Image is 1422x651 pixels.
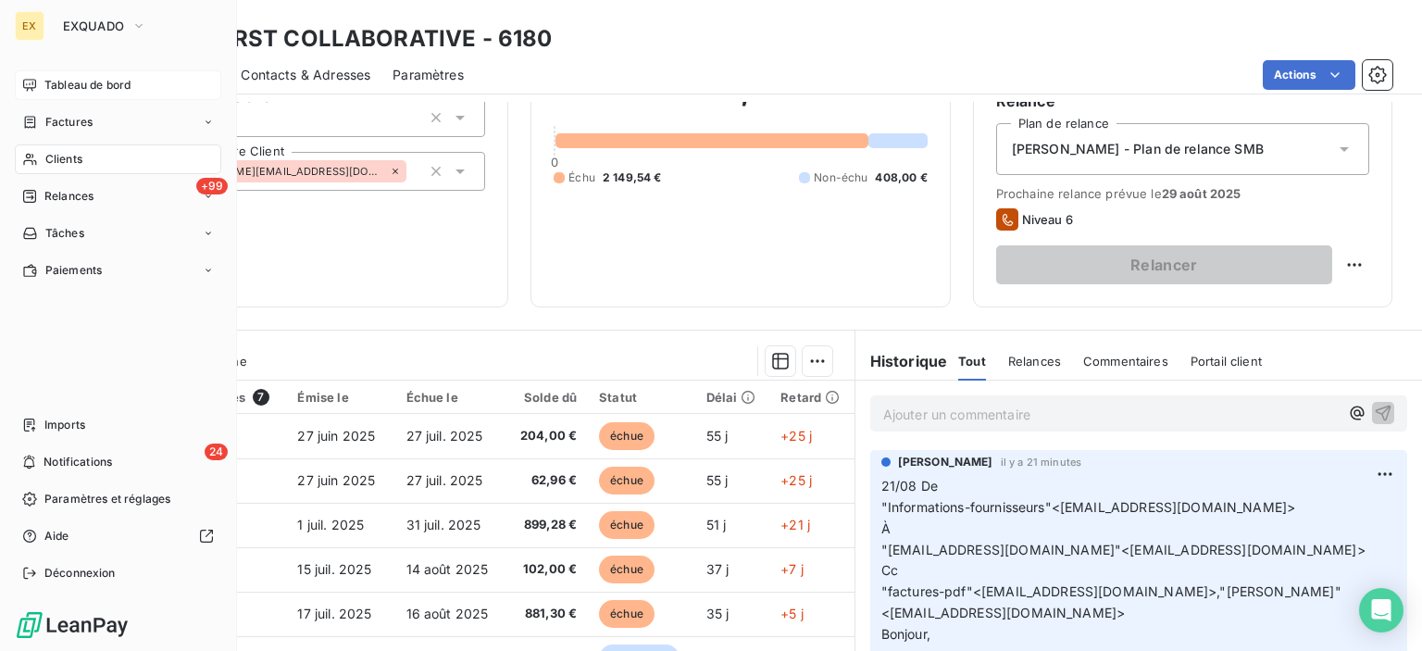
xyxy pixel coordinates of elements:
[15,610,130,640] img: Logo LeanPay
[814,169,867,186] span: Non-échu
[599,511,655,539] span: échue
[297,606,371,621] span: 17 juil. 2025
[15,521,221,551] a: Aide
[881,478,938,494] span: 21/08 De
[551,155,558,169] span: 0
[599,422,655,450] span: échue
[1022,212,1073,227] span: Niveau 6
[44,454,112,470] span: Notifications
[45,262,102,279] span: Paiements
[518,471,577,490] span: 62,96 €
[297,390,383,405] div: Émise le
[599,600,655,628] span: échue
[45,151,82,168] span: Clients
[996,245,1332,284] button: Relancer
[881,583,1341,620] span: "factures-pdf"<[EMAIL_ADDRESS][DOMAIN_NAME]>,"[PERSON_NAME]"<[EMAIL_ADDRESS][DOMAIN_NAME]>
[1001,457,1082,468] span: il y a 21 minutes
[44,77,131,94] span: Tableau de bord
[599,467,655,495] span: échue
[1263,60,1355,90] button: Actions
[518,427,577,445] span: 204,00 €
[1191,354,1262,369] span: Portail client
[518,560,577,579] span: 102,00 €
[706,517,727,532] span: 51 j
[518,605,577,623] span: 881,30 €
[599,556,655,583] span: échue
[706,428,729,444] span: 55 j
[297,472,375,488] span: 27 juin 2025
[780,606,804,621] span: +5 j
[45,225,84,242] span: Tâches
[780,428,812,444] span: +25 j
[196,178,228,194] span: +99
[15,256,221,285] a: Paiements
[406,390,495,405] div: Échue le
[44,565,116,582] span: Déconnexion
[706,472,729,488] span: 55 j
[518,516,577,534] span: 899,28 €
[780,390,842,405] div: Retard
[599,390,684,405] div: Statut
[780,561,804,577] span: +7 j
[170,166,386,177] span: [PERSON_NAME][EMAIL_ADDRESS][DOMAIN_NAME]
[1012,140,1264,158] span: [PERSON_NAME] - Plan de relance SMB
[205,444,228,460] span: 24
[996,186,1369,201] span: Prochaine relance prévue le
[706,561,730,577] span: 37 j
[44,528,69,545] span: Aide
[236,109,251,126] input: Ajouter une valeur
[297,517,364,532] span: 1 juil. 2025
[780,472,812,488] span: +25 j
[881,562,898,578] span: Cc
[15,70,221,100] a: Tableau de bord
[406,561,489,577] span: 14 août 2025
[855,350,948,372] h6: Historique
[163,22,552,56] h3: YOUFIRST COLLABORATIVE - 6180
[603,169,662,186] span: 2 149,54 €
[1083,354,1168,369] span: Commentaires
[780,517,810,532] span: +21 j
[568,169,595,186] span: Échu
[406,428,483,444] span: 27 juil. 2025
[406,163,421,180] input: Ajouter une valeur
[297,428,375,444] span: 27 juin 2025
[406,517,481,532] span: 31 juil. 2025
[44,491,170,507] span: Paramètres et réglages
[44,417,85,433] span: Imports
[241,66,370,84] span: Contacts & Adresses
[1008,354,1061,369] span: Relances
[1359,588,1403,632] div: Open Intercom Messenger
[881,542,1366,557] span: "[EMAIL_ADDRESS][DOMAIN_NAME]"<[EMAIL_ADDRESS][DOMAIN_NAME]>
[15,182,221,211] a: +99Relances
[63,19,124,33] span: EXQUADO
[15,410,221,440] a: Imports
[881,520,891,536] span: À
[406,472,483,488] span: 27 juil. 2025
[881,626,930,642] span: Bonjour,
[518,390,577,405] div: Solde dû
[898,454,993,470] span: [PERSON_NAME]
[253,389,269,406] span: 7
[44,188,94,205] span: Relances
[15,219,221,248] a: Tâches
[15,484,221,514] a: Paramètres et réglages
[706,606,730,621] span: 35 j
[881,499,1296,515] span: "Informations-fournisseurs"<[EMAIL_ADDRESS][DOMAIN_NAME]>
[875,169,927,186] span: 408,00 €
[15,11,44,41] div: EX
[45,114,93,131] span: Factures
[406,606,489,621] span: 16 août 2025
[15,107,221,137] a: Factures
[297,561,371,577] span: 15 juil. 2025
[15,144,221,174] a: Clients
[393,66,464,84] span: Paramètres
[706,390,759,405] div: Délai
[1162,186,1241,201] span: 29 août 2025
[958,354,986,369] span: Tout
